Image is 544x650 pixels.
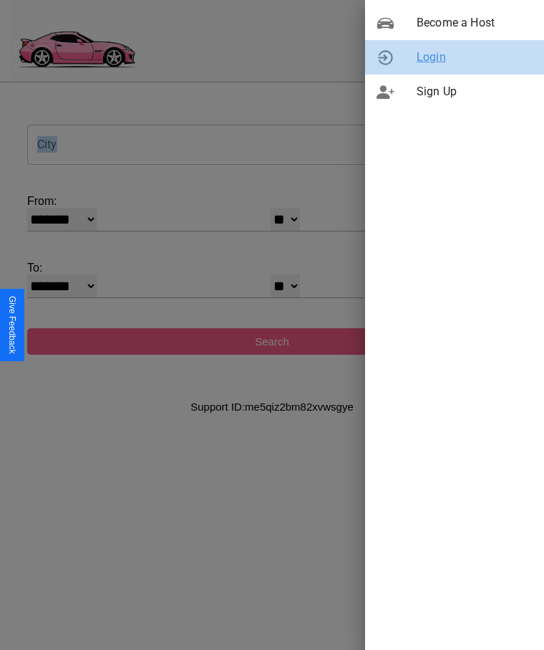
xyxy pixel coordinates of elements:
[417,49,533,66] span: Login
[365,75,544,109] div: Sign Up
[365,40,544,75] div: Login
[7,296,17,354] div: Give Feedback
[417,83,533,100] span: Sign Up
[417,14,533,32] span: Become a Host
[365,6,544,40] div: Become a Host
